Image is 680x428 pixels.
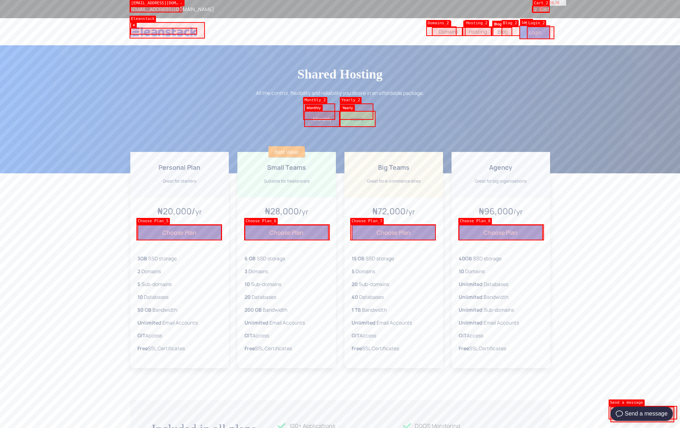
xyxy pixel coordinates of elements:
[464,27,492,36] a: Hosting
[340,111,376,127] label: Yearly
[137,205,222,218] p: ₦20,000/
[352,205,436,218] p: ₦ 72,000
[137,293,222,301] li: Databases
[459,294,483,300] span: Unlimited
[137,267,222,275] li: Domain s
[268,146,305,157] span: Best Value
[245,178,329,184] p: Suitable for freelancers
[459,225,543,240] button: Choose Plan
[245,255,256,262] span: 6 GB
[245,332,329,339] li: Access
[137,268,140,275] span: 2
[245,306,262,313] span: 200 GB
[459,332,543,339] li: Access
[459,281,483,287] span: Unlimited
[459,332,467,339] span: GIT
[245,205,329,218] p: ₦ 28,000
[137,345,222,352] li: SSL Certificates
[137,294,143,300] span: 10
[245,255,329,262] li: SSD storage
[245,268,247,275] span: 3
[352,255,436,262] li: SSD storage
[130,89,550,97] p: All the control, flexibility and reliability you desire in an affordable package.
[459,345,543,352] li: SSL Certificates
[352,280,436,288] li: Sub-domains
[130,67,550,82] h2: Shared Hosting
[459,178,543,184] p: Great for big organisations
[137,319,161,326] span: Unlimited
[352,267,436,275] li: Domain s
[137,163,222,172] p: Personal Plan
[406,207,415,216] span: /yr
[137,255,222,262] li: SSD storage
[137,345,148,352] span: Free
[492,27,513,36] a: Blog
[46,7,109,21] div: Send a message
[352,293,436,301] li: Databases
[352,268,354,275] span: 5
[137,306,222,314] li: Bandwidth
[352,319,436,326] li: Email Accounts
[459,255,472,262] span: 40GB
[137,319,222,326] li: Email Accounts
[245,225,329,240] button: Choose Plan
[137,280,222,288] li: Sub-domains
[245,280,329,288] li: Sub-domains
[352,345,362,352] span: Free
[245,345,255,352] span: Free
[245,319,329,326] li: Email Accounts
[304,111,340,127] label: Monthly
[459,267,543,275] li: Domain s
[245,306,329,314] li: Bandwidth
[245,294,251,300] span: 20
[137,225,222,240] button: Choose Plan
[352,163,436,172] p: Big Teams
[137,281,140,287] span: 5
[352,319,376,326] span: Unlimited
[459,268,464,275] span: 10
[245,293,329,301] li: Databases
[459,205,543,218] p: ₦ 96,000
[352,255,364,262] span: 15 GB
[352,345,436,352] li: SSL Certificates
[352,178,436,184] p: Great for e-commerce sites
[459,280,543,288] li: Databases
[459,319,543,326] li: Email Accounts
[137,178,222,184] p: Great for starters
[459,255,543,262] li: SSD storage
[352,225,436,240] button: Choose Plan
[245,163,329,172] p: Small Teams
[459,293,543,301] li: Bandwidth
[352,306,361,313] span: 1 TB
[520,25,550,39] a: Login
[245,281,250,287] span: 10
[195,207,202,216] span: yr
[513,207,523,216] span: /yr
[245,332,252,339] span: GIT
[137,332,222,339] li: Access
[459,319,483,326] span: Unlimited
[459,306,483,313] span: Unlimited
[459,345,469,352] span: Free
[137,306,151,313] span: 50 GB
[352,294,358,300] span: 40
[245,267,329,275] li: Domain s
[532,6,550,12] a: Cart
[137,332,145,339] span: GIT
[130,6,214,12] a: [EMAIL_ADDRESS][DOMAIN_NAME]
[299,207,308,216] span: /yr
[245,319,268,326] span: Unlimited
[352,332,436,339] li: Access
[352,306,436,314] li: Bandwidth
[137,255,147,262] span: 3GB
[459,163,543,172] p: Agency
[352,332,359,339] span: GIT
[459,306,543,314] li: Sub-domains
[245,345,329,352] li: SSL Certificates
[352,281,358,287] span: 20
[433,27,464,36] a: Domains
